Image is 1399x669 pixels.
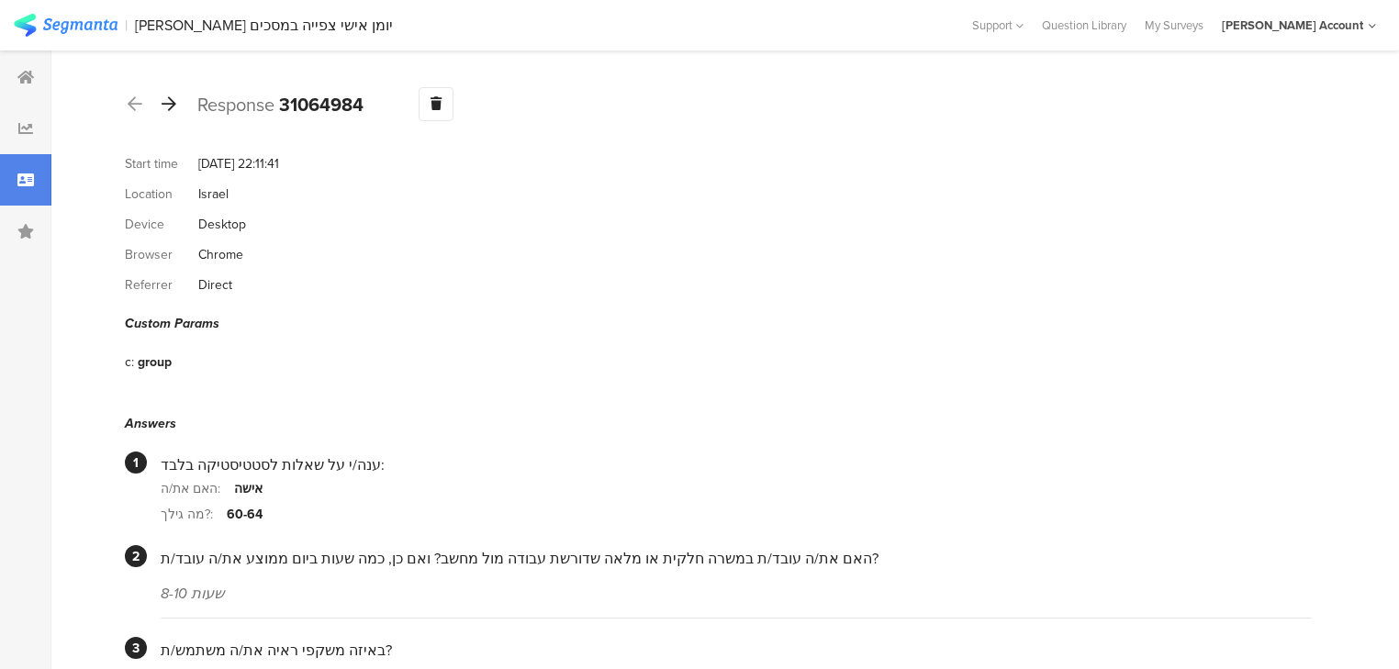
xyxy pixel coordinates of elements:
[1222,17,1363,34] div: [PERSON_NAME] Account
[125,275,198,295] div: Referrer
[198,184,229,204] div: Israel
[125,154,198,173] div: Start time
[161,583,1312,604] div: 8-10 שעות
[161,640,1312,661] div: באיזה משקפי ראיה את/ה משתמש/ת?
[138,352,172,372] div: group
[125,637,147,659] div: 3
[125,414,1312,433] div: Answers
[227,505,263,524] div: 60-64
[198,275,232,295] div: Direct
[125,184,198,204] div: Location
[198,154,279,173] div: [DATE] 22:11:41
[197,91,274,118] span: Response
[1136,17,1213,34] a: My Surveys
[125,15,128,36] div: |
[14,14,118,37] img: segmanta logo
[972,11,1024,39] div: Support
[161,548,1312,569] div: האם את/ה עובד/ת במשרה חלקית או מלאה שדורשת עבודה מול מחשב? ואם כן, כמה שעות ביום ממוצע את/ה עובד/ת?
[161,454,1312,475] div: ענה/י על שאלות לסטטיסטיקה בלבד:
[161,505,227,524] div: מה גילך?:
[125,352,138,372] div: c:
[135,17,393,34] div: [PERSON_NAME] יומן אישי צפייה במסכים
[161,479,234,498] div: האם את/ה:
[198,215,246,234] div: Desktop
[125,452,147,474] div: 1
[125,314,1312,333] div: Custom Params
[279,91,364,118] b: 31064984
[1033,17,1136,34] a: Question Library
[125,215,198,234] div: Device
[198,245,243,264] div: Chrome
[234,479,263,498] div: אישה
[125,545,147,567] div: 2
[125,245,198,264] div: Browser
